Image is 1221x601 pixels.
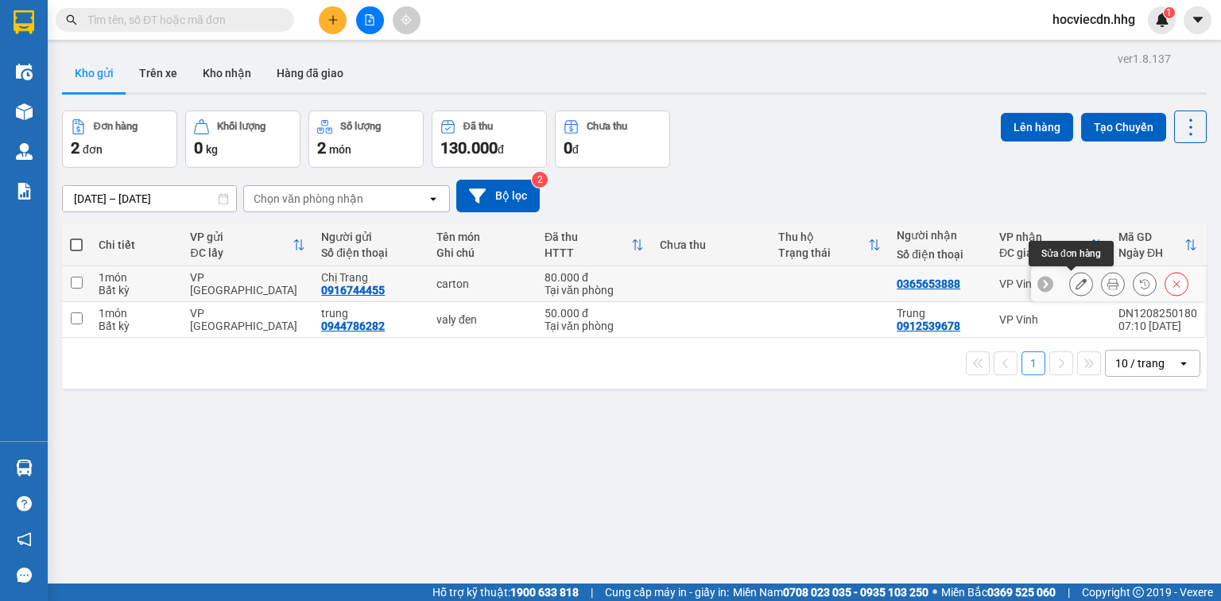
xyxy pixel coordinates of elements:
div: Tại văn phòng [545,284,644,297]
div: Bất kỳ [99,320,174,332]
div: Chọn văn phòng nhận [254,191,363,207]
div: 0912539678 [897,320,960,332]
span: aim [401,14,412,25]
div: Sửa đơn hàng [1029,241,1114,266]
span: message [17,568,32,583]
button: Lên hàng [1001,113,1073,142]
span: kg [206,143,218,156]
div: Số điện thoại [321,246,421,259]
div: Khối lượng [217,121,266,132]
input: Tìm tên, số ĐT hoặc mã đơn [87,11,275,29]
button: Trên xe [126,54,190,92]
div: 0944786282 [321,320,385,332]
button: Hàng đã giao [264,54,356,92]
img: solution-icon [16,183,33,200]
div: trung [321,307,421,320]
div: VP gửi [190,231,293,243]
strong: HÃNG XE HẢI HOÀNG GIA [53,16,153,50]
span: notification [17,532,32,547]
img: warehouse-icon [16,459,33,476]
div: Tại văn phòng [545,320,644,332]
img: warehouse-icon [16,103,33,120]
div: 1 món [99,271,174,284]
span: file-add [364,14,375,25]
span: plus [328,14,339,25]
div: Đã thu [463,121,493,132]
img: warehouse-icon [16,64,33,80]
div: Người gửi [321,231,421,243]
div: valy đen [436,313,529,326]
button: 1 [1021,351,1045,375]
button: Chưa thu0đ [555,111,670,168]
div: HTTT [545,246,631,259]
div: Số điện thoại [897,248,983,261]
img: warehouse-icon [16,143,33,160]
div: Sửa đơn hàng [1069,272,1093,296]
th: Toggle SortBy [770,224,889,266]
div: Tên món [436,231,529,243]
span: search [66,14,77,25]
strong: 0369 525 060 [987,586,1056,599]
span: đ [572,143,579,156]
span: Hỗ trợ kỹ thuật: [432,584,579,601]
div: 0916744455 [321,284,385,297]
button: Kho nhận [190,54,264,92]
span: | [1068,584,1070,601]
span: 130.000 [440,138,498,157]
div: Trạng thái [778,246,868,259]
strong: 1900 633 818 [510,586,579,599]
span: question-circle [17,496,32,511]
div: ĐC lấy [190,246,293,259]
span: 2 [317,138,326,157]
span: 0 [194,138,203,157]
button: aim [393,6,421,34]
div: 80.000 đ [545,271,644,284]
div: VP nhận [999,231,1090,243]
span: Miền Nam [733,584,928,601]
th: Toggle SortBy [537,224,652,266]
img: logo-vxr [14,10,34,34]
div: 07:10 [DATE] [1118,320,1197,332]
span: món [329,143,351,156]
div: Đơn hàng [94,121,138,132]
div: Mã GD [1118,231,1184,243]
span: đ [498,143,504,156]
svg: open [1177,357,1190,370]
div: Số lượng [340,121,381,132]
button: plus [319,6,347,34]
div: Trung [897,307,983,320]
button: caret-down [1184,6,1211,34]
th: Toggle SortBy [1111,224,1205,266]
div: VP Vinh [999,277,1103,290]
button: Đơn hàng2đơn [62,111,177,168]
div: carton [436,277,529,290]
span: 1 [1166,7,1172,18]
div: 0365653888 [897,277,960,290]
button: Số lượng2món [308,111,424,168]
span: Cung cấp máy in - giấy in: [605,584,729,601]
sup: 2 [532,172,548,188]
span: 0 [564,138,572,157]
div: ver 1.8.137 [1118,50,1171,68]
div: Bất kỳ [99,284,174,297]
div: VP Vinh [999,313,1103,326]
img: icon-new-feature [1155,13,1169,27]
div: Chưa thu [587,121,627,132]
span: | [591,584,593,601]
button: Đã thu130.000đ [432,111,547,168]
div: Người nhận [897,229,983,242]
span: 2 [71,138,79,157]
button: file-add [356,6,384,34]
button: Tạo Chuyến [1081,113,1166,142]
img: logo [8,66,37,145]
div: DN1208250180 [1118,307,1197,320]
span: Miền Bắc [941,584,1056,601]
strong: PHIẾU GỬI HÀNG [63,116,143,150]
span: copyright [1133,587,1144,598]
span: đơn [83,143,103,156]
span: 42 [PERSON_NAME] - Vinh - [GEOGRAPHIC_DATA] [41,53,157,95]
svg: open [427,192,440,205]
div: VP [GEOGRAPHIC_DATA] [190,271,305,297]
div: Chi tiết [99,238,174,251]
div: Chưa thu [660,238,762,251]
